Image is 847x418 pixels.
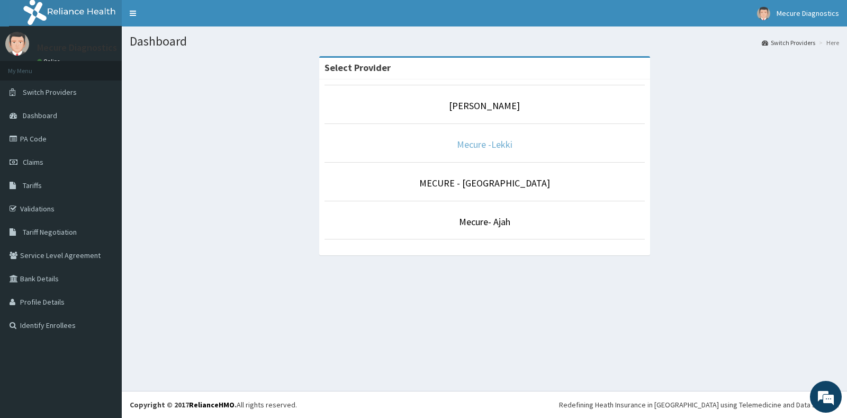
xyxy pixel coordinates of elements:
[457,138,512,150] a: Mecure -Lekki
[559,399,839,410] div: Redefining Heath Insurance in [GEOGRAPHIC_DATA] using Telemedicine and Data Science!
[130,34,839,48] h1: Dashboard
[189,400,235,410] a: RelianceHMO
[23,87,77,97] span: Switch Providers
[23,111,57,120] span: Dashboard
[23,227,77,237] span: Tariff Negotiation
[23,181,42,190] span: Tariffs
[777,8,839,18] span: Mecure Diagnostics
[37,58,62,65] a: Online
[816,38,839,47] li: Here
[130,400,237,410] strong: Copyright © 2017 .
[449,100,520,112] a: [PERSON_NAME]
[325,61,391,74] strong: Select Provider
[419,177,550,189] a: MECURE - [GEOGRAPHIC_DATA]
[757,7,770,20] img: User Image
[23,157,43,167] span: Claims
[122,391,847,418] footer: All rights reserved.
[762,38,815,47] a: Switch Providers
[459,216,510,228] a: Mecure- Ajah
[5,32,29,56] img: User Image
[37,43,117,52] p: Mecure Diagnostics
